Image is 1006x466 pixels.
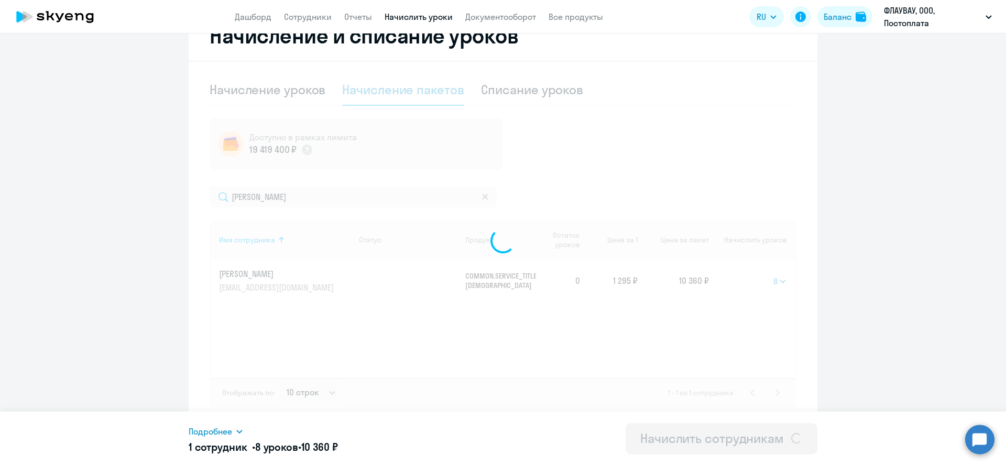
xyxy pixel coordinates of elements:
p: ФЛАУВАУ, ООО, Постоплата [884,4,981,29]
a: Сотрудники [284,12,332,22]
h2: Начисление и списание уроков [210,23,796,48]
a: Начислить уроки [385,12,453,22]
h5: 1 сотрудник • • [189,440,337,454]
a: Дашборд [235,12,271,22]
span: Подробнее [189,425,232,438]
button: RU [749,6,784,27]
a: Отчеты [344,12,372,22]
button: ФЛАУВАУ, ООО, Постоплата [879,4,997,29]
button: Начислить сотрудникам [626,423,817,454]
button: Балансbalance [817,6,872,27]
a: Документооборот [465,12,536,22]
img: balance [856,12,866,22]
span: RU [757,10,766,23]
div: Начислить сотрудникам [640,430,784,447]
span: 10 360 ₽ [301,440,338,453]
div: Баланс [824,10,851,23]
a: Все продукты [549,12,603,22]
span: 8 уроков [255,440,298,453]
